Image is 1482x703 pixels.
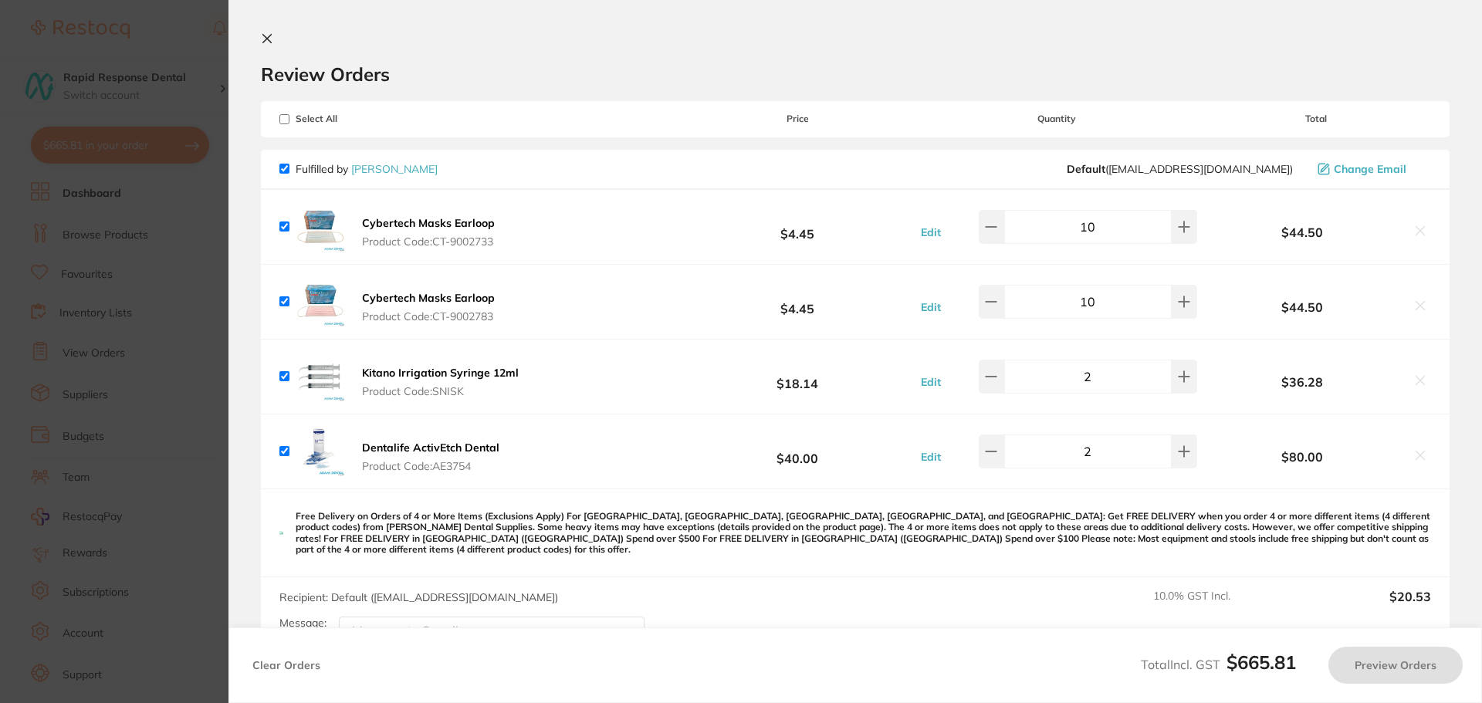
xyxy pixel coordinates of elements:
button: Kitano Irrigation Syringe 12ml Product Code:SNISK [357,366,523,398]
span: Recipient: Default ( [EMAIL_ADDRESS][DOMAIN_NAME] ) [279,590,558,604]
span: Product Code: SNISK [362,385,519,397]
b: $18.14 [682,362,912,390]
b: $40.00 [682,437,912,465]
button: Dentalife ActivEtch Dental Product Code:AE3754 [357,441,504,473]
p: Free Delivery on Orders of 4 or More Items (Exclusions Apply) For [GEOGRAPHIC_DATA], [GEOGRAPHIC_... [296,511,1431,556]
span: Product Code: CT-9002783 [362,310,495,323]
button: Edit [916,300,946,314]
button: Edit [916,375,946,389]
label: Message: [279,617,327,630]
span: Quantity [913,113,1201,124]
b: $44.50 [1201,300,1403,314]
img: ejdtc3dmcw [296,277,345,326]
button: Cybertech Masks Earloop Product Code:CT-9002783 [357,291,499,323]
button: Edit [916,225,946,239]
b: $44.50 [1201,225,1403,239]
p: Fulfilled by [296,163,438,175]
b: Default [1067,162,1105,176]
b: Cybertech Masks Earloop [362,216,495,230]
a: [PERSON_NAME] [351,162,438,176]
span: Total [1201,113,1431,124]
b: $4.45 [682,212,912,241]
b: Cybertech Masks Earloop [362,291,495,305]
b: $36.28 [1201,375,1403,389]
span: save@adamdental.com.au [1067,163,1293,175]
img: c3FjamJocg [296,352,345,401]
b: $4.45 [682,287,912,316]
output: $20.53 [1298,590,1431,624]
h2: Review Orders [261,63,1450,86]
span: Total Incl. GST [1141,657,1296,672]
span: 10.0 % GST Incl. [1153,590,1286,624]
button: Clear Orders [248,647,325,684]
b: Dentalife ActivEtch Dental [362,441,499,455]
button: Cybertech Masks Earloop Product Code:CT-9002733 [357,216,499,248]
span: Product Code: AE3754 [362,460,499,472]
span: Change Email [1334,163,1406,175]
span: Product Code: CT-9002733 [362,235,495,248]
span: Select All [279,113,434,124]
b: $665.81 [1227,651,1296,674]
b: $80.00 [1201,450,1403,464]
button: Preview Orders [1328,647,1463,684]
button: Change Email [1313,162,1431,176]
img: enQ3M2l4eA [296,427,345,476]
b: Kitano Irrigation Syringe 12ml [362,366,519,380]
button: Edit [916,450,946,464]
span: Price [682,113,912,124]
img: ZjJ3YmZqbg [296,202,345,252]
